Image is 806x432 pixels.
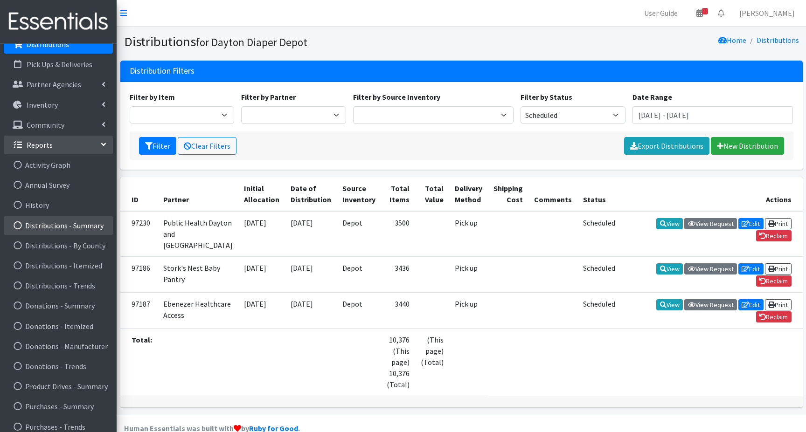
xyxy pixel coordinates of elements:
a: View [656,263,683,274]
a: Clear Filters [178,137,236,155]
a: Print [765,263,792,274]
p: Partner Agencies [27,80,81,89]
td: Public Health Dayton and [GEOGRAPHIC_DATA] [158,211,238,257]
a: Donations - Summary [4,296,113,315]
td: [DATE] [285,292,337,328]
a: [PERSON_NAME] [732,4,802,22]
td: [DATE] [285,211,337,257]
a: View Request [684,299,737,310]
td: Depot [337,292,381,328]
th: Actions [621,177,803,211]
strong: Total: [132,335,152,344]
p: Inventory [27,100,58,110]
a: View Request [684,263,737,274]
a: Distributions - Trends [4,276,113,295]
a: Annual Survey [4,176,113,194]
th: Status [577,177,621,211]
th: Shipping Cost [488,177,528,211]
a: Purchases - Summary [4,397,113,416]
a: Edit [738,299,764,310]
img: HumanEssentials [4,6,113,37]
a: Activity Graph [4,156,113,174]
a: History [4,196,113,214]
td: Ebenezer Healthcare Access [158,292,238,328]
span: 1 [702,8,708,14]
a: Distributions [757,35,799,45]
a: Donations - Manufacturer [4,337,113,356]
h3: Distribution Filters [130,66,195,76]
td: Stork's Nest Baby Pantry [158,256,238,292]
th: Total Items [381,177,415,211]
th: Date of Distribution [285,177,337,211]
a: Donations - Trends [4,357,113,376]
label: Filter by Source Inventory [353,91,440,103]
td: Depot [337,256,381,292]
a: Inventory [4,96,113,114]
td: Pick up [449,256,488,292]
p: Reports [27,140,53,150]
th: ID [120,177,158,211]
td: Pick up [449,292,488,328]
p: Community [27,120,64,130]
th: Delivery Method [449,177,488,211]
a: Export Distributions [624,137,709,155]
th: Comments [528,177,577,211]
th: Partner [158,177,238,211]
td: Depot [337,211,381,257]
a: Distributions [4,35,113,54]
td: Scheduled [577,256,621,292]
td: [DATE] [238,211,285,257]
td: [DATE] [285,256,337,292]
a: Distributions - By County [4,236,113,255]
h1: Distributions [124,34,458,50]
td: 10,376 (This page) 10,376 (Total) [381,329,415,396]
a: Print [765,218,792,229]
label: Date Range [632,91,672,103]
td: 3436 [381,256,415,292]
a: Reports [4,136,113,154]
label: Filter by Partner [241,91,296,103]
td: [DATE] [238,256,285,292]
td: 97186 [120,256,158,292]
th: Total Value [415,177,449,211]
a: New Distribution [711,137,784,155]
th: Source Inventory [337,177,381,211]
label: Filter by Item [130,91,175,103]
a: View [656,299,683,310]
input: January 1, 2011 - December 31, 2011 [632,106,793,124]
a: Edit [738,263,764,274]
a: Distributions - Summary [4,216,113,235]
a: View Request [684,218,737,229]
td: 3440 [381,292,415,328]
a: Donations - Itemized [4,317,113,336]
a: Pick Ups & Deliveries [4,55,113,74]
a: Print [765,299,792,310]
a: Reclaim [756,230,792,241]
small: for Dayton Diaper Depot [196,35,307,49]
td: 3500 [381,211,415,257]
td: 97187 [120,292,158,328]
a: View [656,218,683,229]
p: Distributions [27,40,69,49]
td: Scheduled [577,292,621,328]
a: 1 [689,4,710,22]
td: Pick up [449,211,488,257]
a: Home [718,35,746,45]
a: Distributions - Itemized [4,256,113,275]
td: [DATE] [238,292,285,328]
th: Initial Allocation [238,177,285,211]
p: Pick Ups & Deliveries [27,60,92,69]
button: Filter [139,137,176,155]
td: Scheduled [577,211,621,257]
td: 97230 [120,211,158,257]
td: (This page) (Total) [415,329,449,396]
a: Reclaim [756,275,792,287]
a: Edit [738,218,764,229]
a: Partner Agencies [4,75,113,94]
a: Product Drives - Summary [4,377,113,396]
label: Filter by Status [521,91,572,103]
a: User Guide [637,4,685,22]
a: Community [4,116,113,134]
a: Reclaim [756,311,792,322]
